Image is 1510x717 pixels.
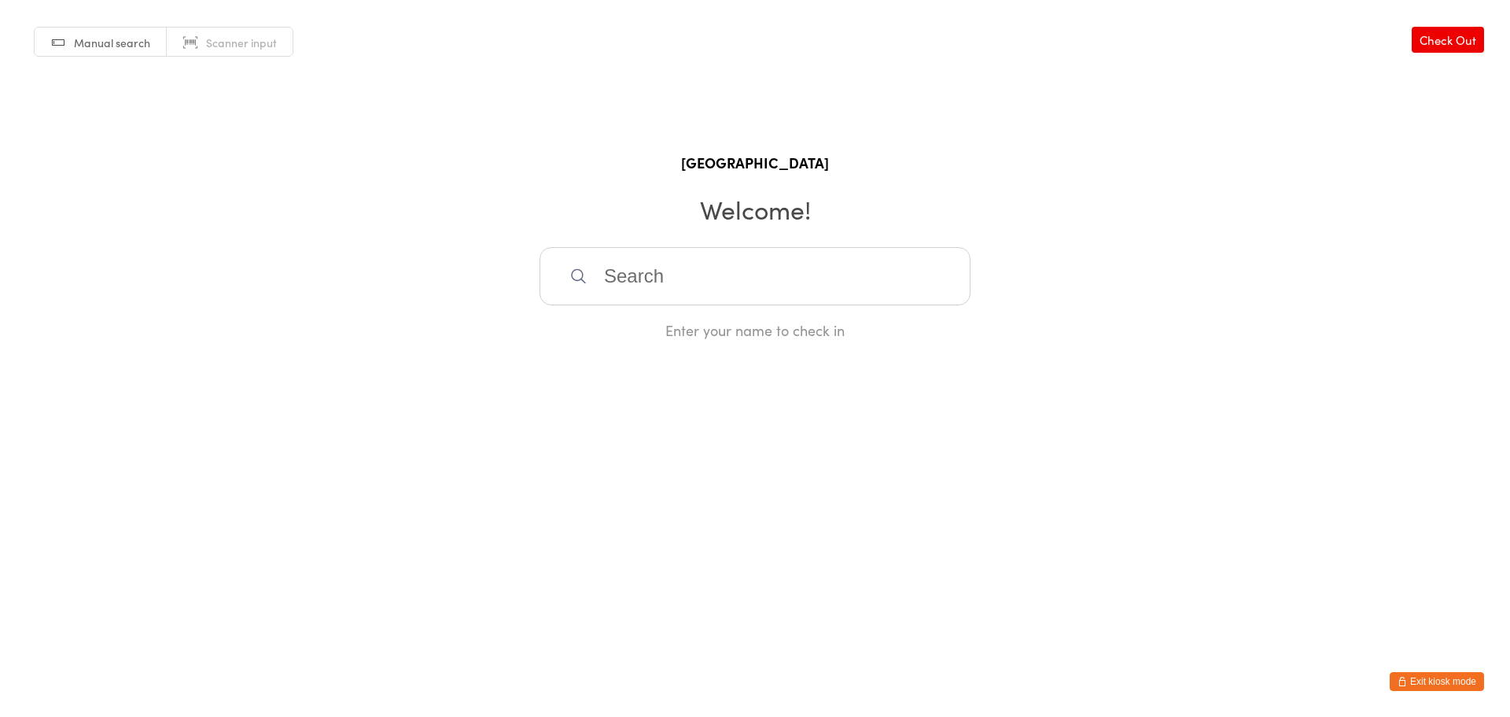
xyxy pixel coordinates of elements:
[16,191,1494,227] h2: Welcome!
[74,35,150,50] span: Manual search
[1390,672,1484,691] button: Exit kiosk mode
[206,35,277,50] span: Scanner input
[540,247,970,305] input: Search
[1412,27,1484,53] a: Check Out
[16,153,1494,172] h1: [GEOGRAPHIC_DATA]
[540,320,970,340] div: Enter your name to check in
